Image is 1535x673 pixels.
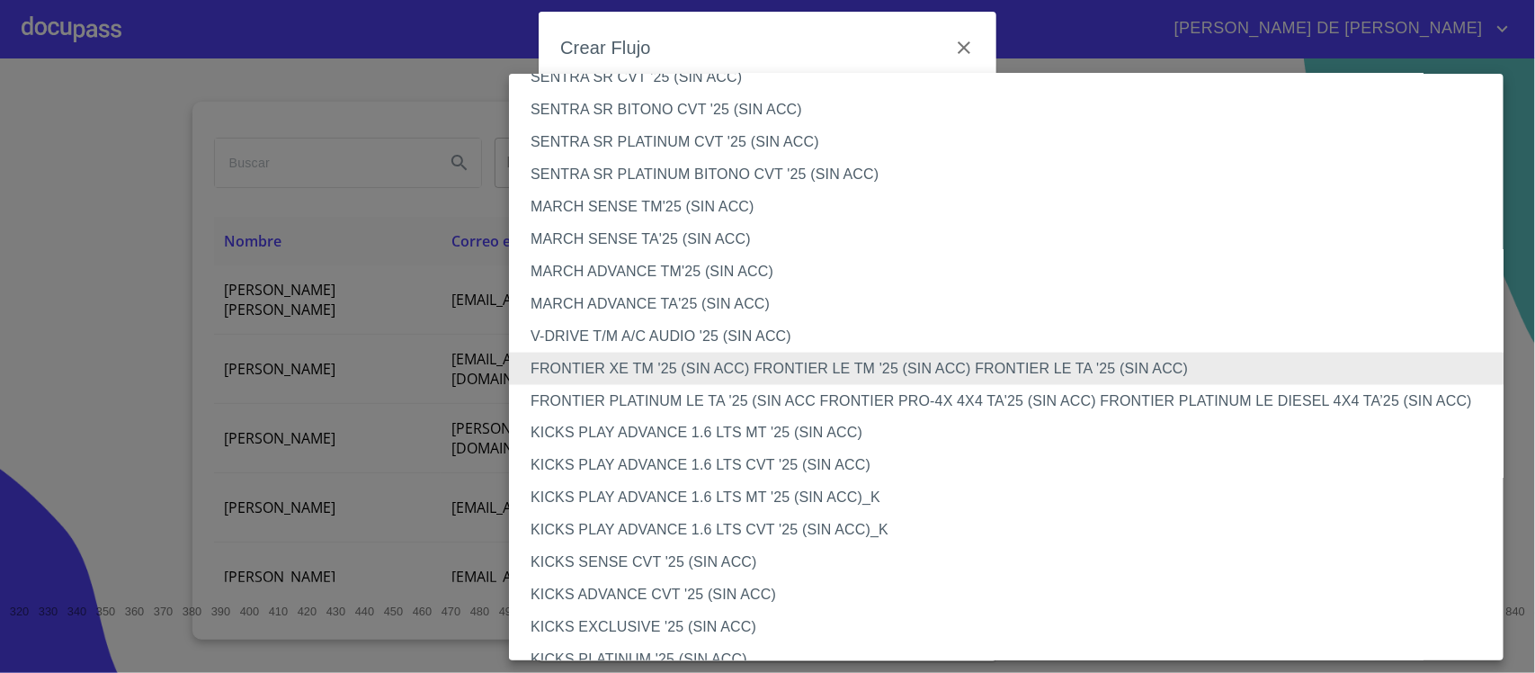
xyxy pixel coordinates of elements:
li: KICKS EXCLUSIVE '25 (SIN ACC) [509,612,1521,644]
li: KICKS PLAY ADVANCE 1.6 LTS MT '25 (SIN ACC)_K [509,482,1521,515]
li: FRONTIER PLATINUM LE TA '25 (SIN ACC FRONTIER PRO-4X 4X4 TA'25 (SIN ACC) FRONTIER PLATINUM LE DIE... [509,385,1521,417]
li: KICKS PLAY ADVANCE 1.6 LTS CVT '25 (SIN ACC) [509,450,1521,482]
li: MARCH SENSE TM'25 (SIN ACC) [509,191,1521,223]
li: SENTRA SR PLATINUM CVT '25 (SIN ACC) [509,126,1521,158]
li: KICKS PLAY ADVANCE 1.6 LTS CVT '25 (SIN ACC)_K [509,515,1521,547]
li: MARCH SENSE TA'25 (SIN ACC) [509,223,1521,256]
li: MARCH ADVANCE TM'25 (SIN ACC) [509,256,1521,288]
li: FRONTIER XE TM '25 (SIN ACC) FRONTIER LE TM '25 (SIN ACC) FRONTIER LE TA '25 (SIN ACC) [509,353,1521,385]
li: KICKS PLAY ADVANCE 1.6 LTS MT '25 (SIN ACC) [509,417,1521,450]
li: KICKS ADVANCE CVT '25 (SIN ACC) [509,579,1521,612]
li: V-DRIVE T/M A/C AUDIO '25 (SIN ACC) [509,320,1521,353]
li: KICKS SENSE CVT '25 (SIN ACC) [509,547,1521,579]
li: SENTRA SR PLATINUM BITONO CVT '25 (SIN ACC) [509,158,1521,191]
li: SENTRA SR CVT '25 (SIN ACC) [509,61,1521,94]
li: MARCH ADVANCE TA'25 (SIN ACC) [509,288,1521,320]
li: SENTRA SR BITONO CVT '25 (SIN ACC) [509,94,1521,126]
